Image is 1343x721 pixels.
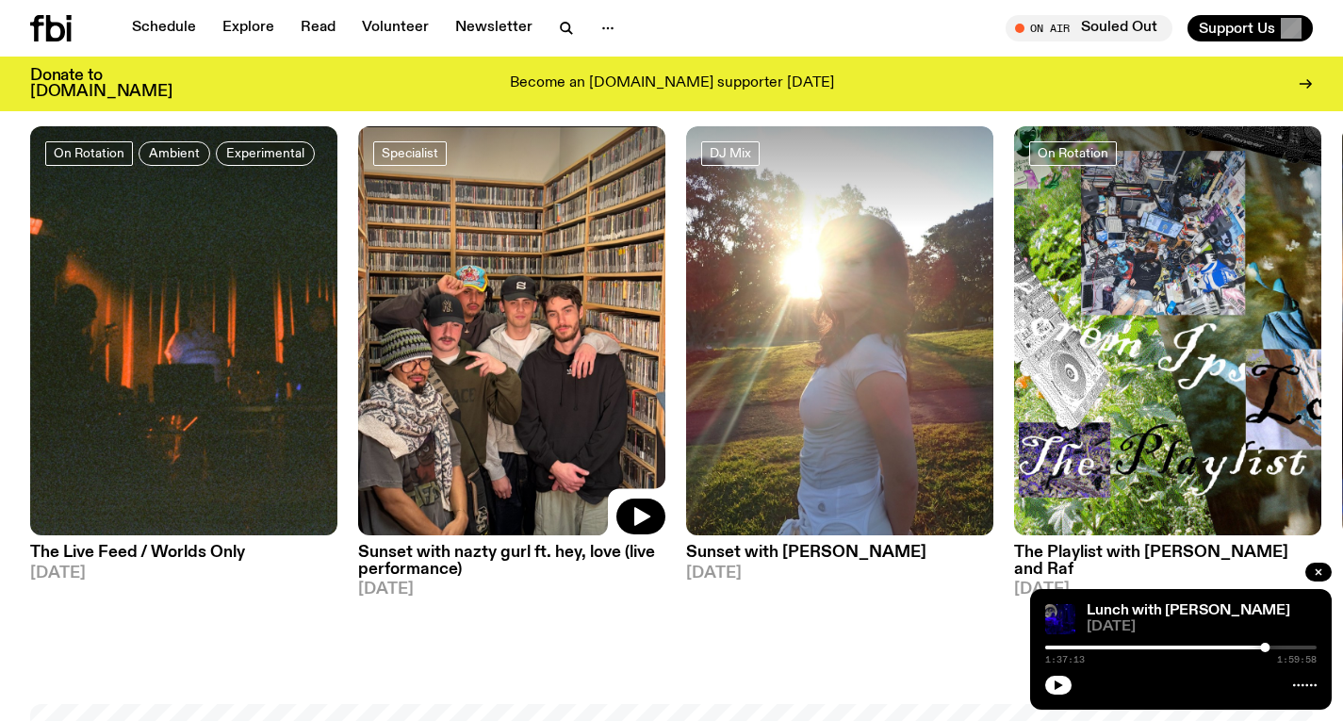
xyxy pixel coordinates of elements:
a: Volunteer [351,15,440,41]
h3: Sunset with nazty gurl ft. hey, love (live performance) [358,545,665,577]
a: The Playlist with [PERSON_NAME] and Raf[DATE] [1014,535,1321,597]
span: On Rotation [54,146,124,160]
a: On Rotation [45,141,133,166]
h3: The Playlist with [PERSON_NAME] and Raf [1014,545,1321,577]
a: Sunset with nazty gurl ft. hey, love (live performance)[DATE] [358,535,665,597]
img: A grainy film image of shadowy band figures on stage, with red light behind them [30,126,337,536]
h3: The Live Feed / Worlds Only [30,545,337,561]
span: [DATE] [686,565,993,582]
span: Tune in live [1026,21,1163,35]
button: Support Us [1187,15,1313,41]
span: 1:37:13 [1045,655,1085,664]
a: Lunch with [PERSON_NAME] [1087,603,1290,618]
a: Explore [211,15,286,41]
a: The Live Feed / Worlds Only[DATE] [30,535,337,581]
a: Specialist [373,141,447,166]
span: 1:59:58 [1277,655,1317,664]
span: Specialist [382,146,438,160]
span: [DATE] [1087,620,1317,634]
h3: Donate to [DOMAIN_NAME] [30,68,172,100]
a: DJ Mix [701,141,760,166]
a: Schedule [121,15,207,41]
a: On Rotation [1029,141,1117,166]
span: DJ Mix [710,146,751,160]
a: Read [289,15,347,41]
span: [DATE] [1014,582,1321,598]
a: Experimental [216,141,315,166]
a: Sunset with [PERSON_NAME][DATE] [686,535,993,581]
span: Experimental [226,146,304,160]
span: [DATE] [358,582,665,598]
span: Support Us [1199,20,1275,37]
p: Become an [DOMAIN_NAME] supporter [DATE] [510,75,834,92]
a: Ambient [139,141,210,166]
a: Newsletter [444,15,544,41]
button: On AirSouled Out [1006,15,1172,41]
h3: Sunset with [PERSON_NAME] [686,545,993,561]
span: Ambient [149,146,200,160]
span: On Rotation [1038,146,1108,160]
span: [DATE] [30,565,337,582]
